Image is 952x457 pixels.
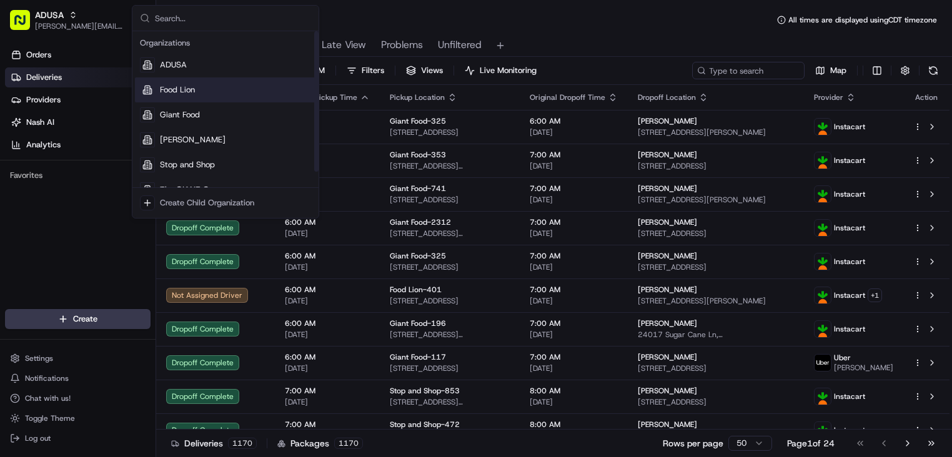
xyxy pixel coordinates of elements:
span: [STREET_ADDRESS][PERSON_NAME] [390,330,510,340]
button: Live Monitoring [459,62,542,79]
div: Favorites [5,165,151,185]
span: API Documentation [118,245,201,258]
img: 1736555255976-a54dd68f-1ca7-489b-9aae-adbdc363a1c4 [12,119,35,142]
span: [DATE] [530,397,618,407]
span: Settings [25,353,53,363]
span: ADUSA [35,9,64,21]
span: [PERSON_NAME] [638,217,697,227]
div: Organizations [135,34,316,52]
span: Toggle Theme [25,413,75,423]
button: Filters [341,62,390,79]
a: 💻API Documentation [101,240,206,263]
img: profile_instacart_ahold_partner.png [815,119,831,135]
span: Views [421,65,443,76]
span: [STREET_ADDRESS] [638,228,794,238]
a: Orders [5,45,156,65]
span: [STREET_ADDRESS] [638,161,794,171]
a: Analytics [5,135,156,155]
span: [PERSON_NAME] [638,251,697,261]
img: profile_instacart_ahold_partner.png [815,186,831,202]
span: [DATE] [285,262,370,272]
span: Food Lion-401 [390,285,442,295]
button: ADUSA[PERSON_NAME][EMAIL_ADDRESS][PERSON_NAME][DOMAIN_NAME] [5,5,129,35]
span: Map [830,65,846,76]
img: profile_uber_ahold_partner.png [815,355,831,371]
img: JAMES SWIONTEK [12,182,32,202]
span: Stop and Shop-472 [390,420,460,430]
button: Views [400,62,449,79]
span: [DATE] [285,330,370,340]
img: profile_instacart_ahold_partner.png [815,388,831,405]
span: Giant Food-2312 [390,217,451,227]
span: Uber [834,353,851,363]
button: Refresh [925,62,942,79]
span: [STREET_ADDRESS] [390,296,510,306]
span: [PERSON_NAME] [638,116,697,126]
a: Nash AI [5,112,156,132]
img: 9188753566659_6852d8bf1fb38e338040_72.png [26,119,49,142]
input: Type to search [692,62,805,79]
span: Orders [26,49,51,61]
span: [PERSON_NAME] [638,386,697,396]
span: Giant Food [160,109,200,120]
img: profile_instacart_ahold_partner.png [815,220,831,236]
span: [DATE] [285,127,370,137]
span: Giant Food-325 [390,116,446,126]
span: [STREET_ADDRESS][PERSON_NAME] [638,296,794,306]
span: The GIANT Company [160,184,239,195]
span: Create [73,313,97,325]
span: [STREET_ADDRESS] [638,363,794,373]
button: [PERSON_NAME][EMAIL_ADDRESS][PERSON_NAME][DOMAIN_NAME] [35,21,124,31]
span: Pylon [124,276,151,285]
span: Notifications [25,373,69,383]
span: [PERSON_NAME] [638,184,697,194]
span: [DATE] [285,228,370,238]
div: Action [913,92,940,102]
span: [DATE] [285,363,370,373]
span: Knowledge Base [25,245,96,258]
button: Settings [5,350,151,367]
div: We're available if you need us! [56,132,172,142]
span: Provider [814,92,843,102]
span: [DATE] [530,127,618,137]
span: 6:00 AM [285,352,370,362]
span: Instacart [834,189,865,199]
span: Analytics [26,139,61,150]
span: [STREET_ADDRESS] [390,262,510,272]
div: Deliveries [171,437,257,450]
span: [STREET_ADDRESS] [390,127,510,137]
span: 7:00 AM [285,386,370,396]
span: [PERSON_NAME] [834,363,893,373]
div: Create Child Organization [160,197,254,209]
img: profile_instacart_ahold_partner.png [815,321,831,337]
div: Packages [277,437,363,450]
span: [DATE] [285,296,370,306]
span: Late View [322,37,366,52]
span: [DATE] [285,161,370,171]
button: Map [810,62,852,79]
a: Powered byPylon [88,275,151,285]
span: [DATE] [530,363,618,373]
span: Providers [26,94,61,106]
a: 📗Knowledge Base [7,240,101,263]
span: Instacart [834,223,865,233]
span: Giant Food-353 [390,150,446,160]
span: ADUSA [160,59,187,71]
span: [PERSON_NAME] [638,352,697,362]
span: Instacart [834,391,865,401]
div: 1170 [334,438,363,449]
span: [DATE] [530,195,618,205]
span: Instacart [834,324,865,334]
p: Rows per page [663,437,723,450]
span: [DATE] [530,296,618,306]
span: 7:00 AM [530,352,618,362]
p: Welcome 👋 [12,50,227,70]
span: [PERSON_NAME] [638,150,697,160]
span: 6:00 AM [530,116,618,126]
a: Providers [5,90,156,110]
span: [PERSON_NAME] [638,420,697,430]
span: Chat with us! [25,393,71,403]
span: 7:00 AM [530,251,618,261]
span: [STREET_ADDRESS][PERSON_NAME] [390,397,510,407]
span: [STREET_ADDRESS][PERSON_NAME] [638,127,794,137]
